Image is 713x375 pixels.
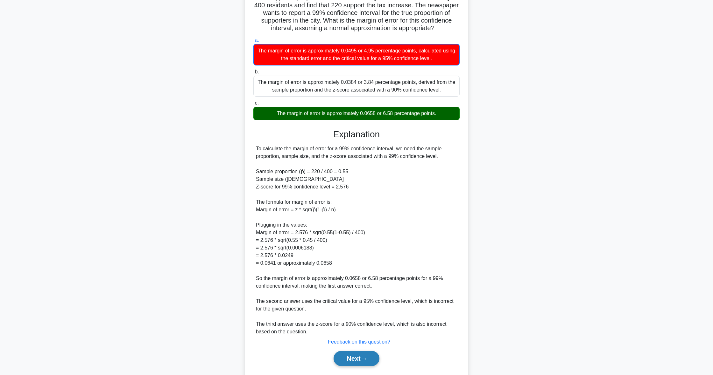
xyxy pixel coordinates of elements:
button: Next [334,351,379,366]
div: The margin of error is approximately 0.0658 or 6.58 percentage points. [253,107,460,120]
a: Feedback on this question? [328,339,390,344]
span: a. [255,37,259,43]
div: To calculate the margin of error for a 99% confidence interval, we need the sample proportion, sa... [256,145,457,336]
h3: Explanation [257,129,456,140]
div: The margin of error is approximately 0.0384 or 3.84 percentage points, derived from the sample pr... [253,76,460,97]
span: c. [255,100,258,106]
span: b. [255,69,259,74]
div: The margin of error is approximately 0.0495 or 4.95 percentage points, calculated using the stand... [253,44,460,65]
